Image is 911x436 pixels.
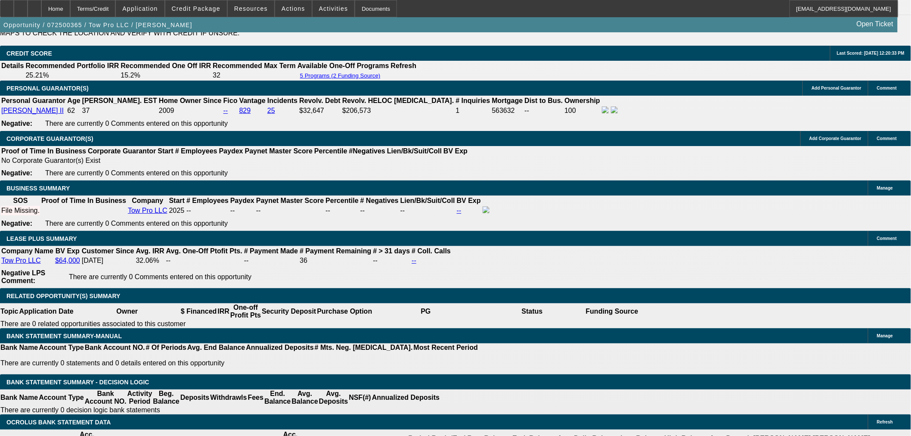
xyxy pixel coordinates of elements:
a: -- [457,207,462,214]
td: 32.06% [136,256,165,265]
b: # Payment Remaining [300,247,371,255]
th: # Of Periods [146,343,187,352]
span: Resources [234,5,268,12]
th: Annualized Deposits [245,343,314,352]
b: Revolv. HELOC [MEDICAL_DATA]. [342,97,454,104]
img: facebook-icon.png [483,206,490,213]
b: Start [158,147,173,155]
a: -- [412,257,416,264]
span: Bank Statement Summary - Decision Logic [6,379,149,386]
th: Activity Period [127,389,153,406]
span: Add Corporate Guarantor [809,136,861,141]
td: -- [166,256,243,265]
b: Lien/Bk/Suit/Coll [387,147,442,155]
th: Proof of Time In Business [1,147,87,156]
td: 37 [82,106,158,115]
a: [PERSON_NAME] II [1,107,64,114]
b: Negative: [1,220,32,227]
b: Paynet Master Score [245,147,313,155]
button: Activities [313,0,355,17]
td: 15.2% [120,71,211,80]
td: [DATE] [81,256,135,265]
b: Personal Guarantor [1,97,65,104]
b: Start [169,197,185,204]
a: 25 [267,107,275,114]
b: Customer Since [82,247,134,255]
th: Recommended One Off IRR [120,62,211,70]
td: 563632 [492,106,524,115]
b: Paydex [219,147,243,155]
b: Avg. One-Off Ptofit Pts. [166,247,242,255]
b: Negative: [1,169,32,177]
th: NSF(#) [348,389,372,406]
th: Account Type [38,343,84,352]
span: -- [186,207,191,214]
b: Negative LPS Comment: [1,269,45,284]
th: One-off Profit Pts [230,303,261,320]
b: Paydex [230,197,254,204]
th: Recommended Portfolio IRR [25,62,119,70]
span: BUSINESS SUMMARY [6,185,70,192]
th: Available One-Off Programs [297,62,390,70]
b: Home Owner Since [159,97,222,104]
b: Paynet Master Score [256,197,324,204]
b: [PERSON_NAME]. EST [82,97,157,104]
span: Opportunity / 072500365 / Tow Pro LLC / [PERSON_NAME] [3,22,192,28]
th: Funding Source [586,303,639,320]
b: Dist to Bus. [525,97,563,104]
b: Avg. IRR [136,247,164,255]
th: Fees [248,389,264,406]
a: Tow Pro LLC [1,257,41,264]
span: CORPORATE GUARANTOR(S) [6,135,93,142]
th: Refresh [390,62,417,70]
td: 2025 [169,206,185,215]
span: Actions [282,5,305,12]
th: Status [479,303,586,320]
th: $ Financed [180,303,217,320]
a: -- [223,107,228,114]
a: Tow Pro LLC [128,207,167,214]
div: File Missing. [1,207,40,215]
span: Add Personal Guarantor [812,86,861,90]
td: 25.21% [25,71,119,80]
th: Deposits [180,389,210,406]
a: 829 [239,107,251,114]
button: 5 Programs (2 Funding Source) [297,72,383,79]
td: 62 [67,106,81,115]
b: # Payment Made [244,247,298,255]
b: Mortgage [492,97,523,104]
a: Open Ticket [853,17,897,31]
b: # Coll. Calls [412,247,451,255]
a: $64,000 [55,257,80,264]
b: Percentile [314,147,347,155]
b: BV Exp [443,147,468,155]
th: IRR [217,303,230,320]
b: Percentile [325,197,358,204]
b: Incidents [267,97,297,104]
span: Manage [877,186,893,190]
th: SOS [1,196,40,205]
th: Details [1,62,24,70]
img: facebook-icon.png [602,106,609,113]
th: Purchase Option [316,303,372,320]
span: RELATED OPPORTUNITY(S) SUMMARY [6,293,120,299]
span: Activities [319,5,348,12]
span: There are currently 0 Comments entered on this opportunity [45,220,228,227]
img: linkedin-icon.png [611,106,618,113]
th: Bank Account NO. [84,389,127,406]
button: Credit Package [165,0,227,17]
button: Actions [275,0,312,17]
div: -- [360,207,399,215]
b: Corporate Guarantor [88,147,156,155]
td: -- [244,256,298,265]
b: Company [132,197,163,204]
th: Security Deposit [261,303,316,320]
th: Beg. Balance [152,389,180,406]
span: Manage [877,333,893,338]
span: Application [122,5,158,12]
th: Recommended Max Term [212,62,296,70]
div: -- [325,207,358,215]
b: Negative: [1,120,32,127]
th: Avg. Balance [291,389,318,406]
b: #Negatives [349,147,386,155]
